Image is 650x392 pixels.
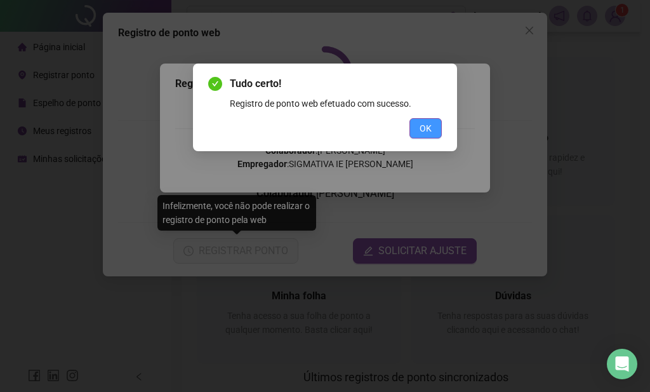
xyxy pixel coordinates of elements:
div: Registro de ponto web efetuado com sucesso. [230,97,442,111]
span: check-circle [208,77,222,91]
span: Tudo certo! [230,76,442,91]
button: OK [409,118,442,139]
span: OK [420,121,432,135]
div: Open Intercom Messenger [607,349,637,379]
